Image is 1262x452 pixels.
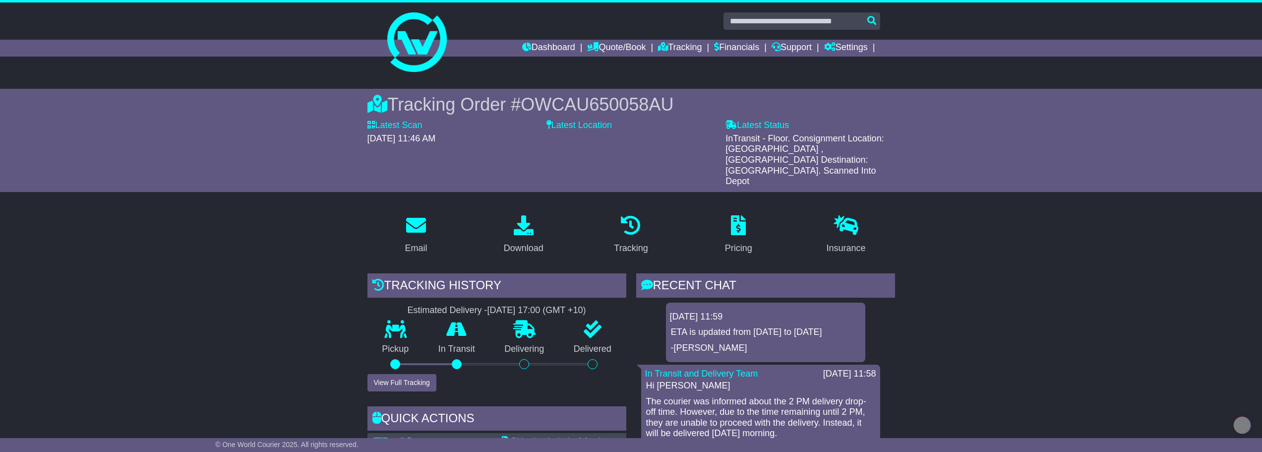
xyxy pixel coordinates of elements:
a: Email Documents [373,436,452,446]
a: In Transit and Delivery Team [645,369,758,379]
div: Tracking history [367,273,626,300]
p: The courier was informed about the 2 PM delivery drop-off time. However, due to the time remainin... [646,396,875,439]
a: Settings [824,40,868,57]
p: Delivering [490,344,559,355]
div: [DATE] 17:00 (GMT +10) [487,305,586,316]
p: Hi [PERSON_NAME] [646,381,875,391]
div: Quick Actions [367,406,626,433]
div: RECENT CHAT [636,273,895,300]
a: Financials [714,40,759,57]
p: Delivered [559,344,626,355]
span: © One World Courier 2025. All rights reserved. [215,441,359,449]
div: [DATE] 11:59 [670,312,861,323]
a: Insurance [820,212,872,258]
div: Insurance [827,242,866,255]
a: Tracking [658,40,702,57]
span: [DATE] 11:46 AM [367,133,436,143]
label: Latest Status [725,120,789,131]
label: Latest Location [546,120,612,131]
p: ETA is updated from [DATE] to [DATE] [671,327,860,338]
p: -[PERSON_NAME] [671,343,860,354]
a: Support [772,40,812,57]
p: Pickup [367,344,424,355]
a: Pricing [719,212,759,258]
a: Shipping Label - A4 printer [502,436,616,446]
a: Tracking [607,212,654,258]
a: Dashboard [522,40,575,57]
div: Tracking Order # [367,94,895,115]
p: In Transit [423,344,490,355]
span: OWCAU650058AU [521,94,673,115]
span: InTransit - Floor. Consignment Location: [GEOGRAPHIC_DATA] , [GEOGRAPHIC_DATA] Destination: [GEOG... [725,133,884,186]
div: [DATE] 11:58 [823,369,876,380]
div: Tracking [614,242,648,255]
a: Quote/Book [587,40,646,57]
label: Latest Scan [367,120,422,131]
a: Email [398,212,433,258]
div: Email [405,242,427,255]
a: Download [497,212,550,258]
div: Download [504,242,543,255]
button: View Full Tracking [367,374,436,391]
div: Estimated Delivery - [367,305,626,316]
div: Pricing [725,242,752,255]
